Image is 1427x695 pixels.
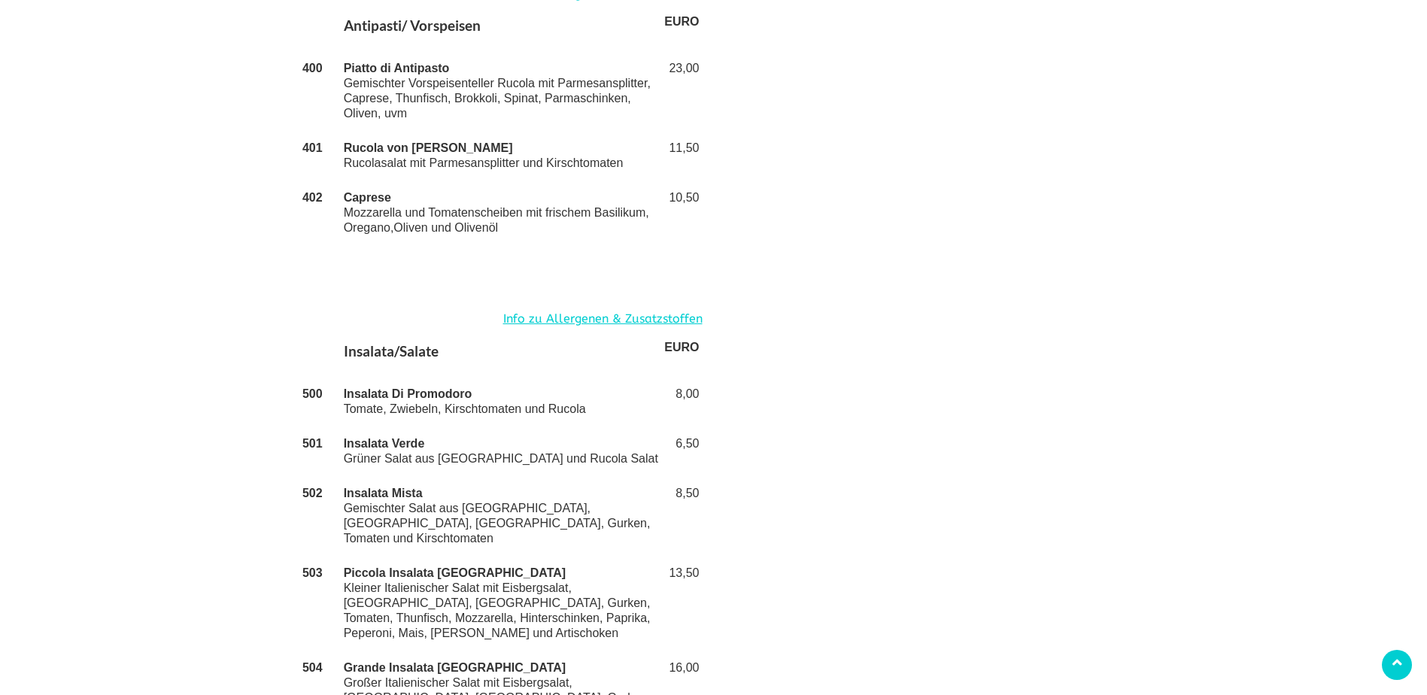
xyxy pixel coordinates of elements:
[661,377,702,426] td: 8,00
[302,566,323,579] strong: 503
[503,308,703,330] a: Info zu Allergenen & Zusatzstoffen
[302,487,323,499] strong: 502
[344,437,425,450] strong: Insalata Verde
[341,426,662,476] td: Grüner Salat aus [GEOGRAPHIC_DATA] und Rucola Salat
[661,426,702,476] td: 6,50
[344,62,450,74] strong: Piatto di Antipasto
[661,131,702,181] td: 11,50
[344,191,391,204] strong: Caprese
[661,181,702,245] td: 10,50
[302,387,323,400] strong: 500
[341,476,662,556] td: Gemischter Salat aus [GEOGRAPHIC_DATA], [GEOGRAPHIC_DATA], [GEOGRAPHIC_DATA], Gurken, Tomaten und...
[341,556,662,651] td: Kleiner Italienischer Salat mit Eisbergsalat, [GEOGRAPHIC_DATA], [GEOGRAPHIC_DATA], Gurken, Tomat...
[344,141,513,154] strong: Rucola von [PERSON_NAME]
[302,191,323,204] strong: 402
[302,62,323,74] strong: 400
[661,556,702,651] td: 13,50
[661,476,702,556] td: 8,50
[302,661,323,674] strong: 504
[344,487,423,499] strong: Insalata Mista
[344,566,566,579] strong: Piccola Insalata [GEOGRAPHIC_DATA]
[341,131,662,181] td: Rucolasalat mit Parmesansplitter und Kirschtomaten
[302,141,323,154] strong: 401
[341,181,662,245] td: Mozzarella und Tomatenscheiben mit frischem Basilikum, Oregano,Oliven und Olivenöl
[344,14,659,41] h4: Antipasti/ Vorspeisen
[341,51,662,131] td: Gemischter Vorspeisenteller Rucola mit Parmesansplitter, Caprese, Thunfisch, Brokkoli, Spinat, Pa...
[344,387,472,400] strong: Insalata Di Promodoro
[664,341,699,354] strong: EURO
[344,661,566,674] strong: Grande Insalata [GEOGRAPHIC_DATA]
[341,377,662,426] td: Tomate, Zwiebeln, Kirschtomaten und Rucola
[661,51,702,131] td: 23,00
[344,340,659,367] h4: Insalata/Salate
[302,437,323,450] strong: 501
[664,15,699,28] strong: EURO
